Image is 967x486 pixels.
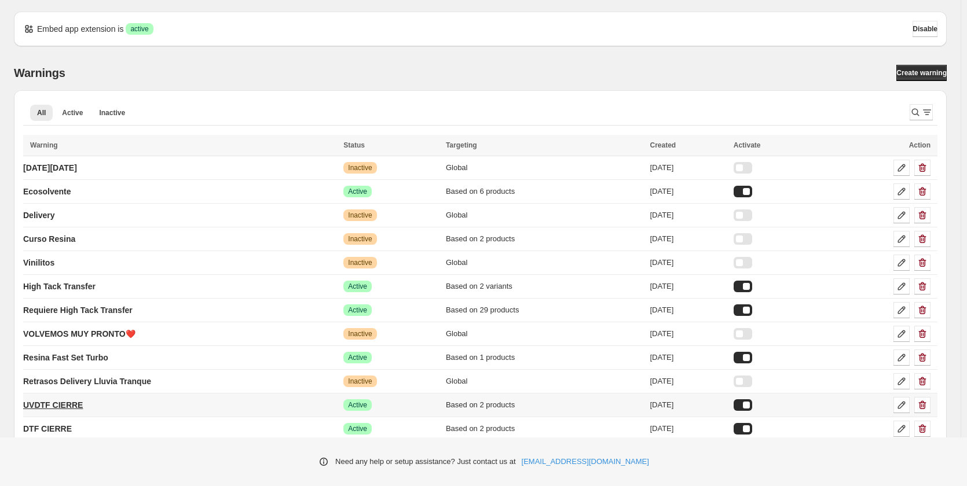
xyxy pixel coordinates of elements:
h2: Warnings [14,66,65,80]
span: Inactive [348,258,372,267]
div: [DATE] [650,304,726,316]
span: Targeting [446,141,477,149]
span: Active [348,187,367,196]
span: active [130,24,148,34]
span: Action [909,141,931,149]
a: Create warning [896,65,947,81]
div: Based on 2 products [446,399,643,411]
span: Warning [30,141,58,149]
a: Requiere High Tack Transfer [23,301,133,319]
p: Delivery [23,209,54,221]
span: Active [348,282,367,291]
span: Active [348,400,367,410]
div: [DATE] [650,257,726,268]
span: All [37,108,46,117]
div: [DATE] [650,328,726,340]
span: Inactive [348,234,372,244]
div: [DATE] [650,423,726,435]
div: [DATE] [650,186,726,197]
span: Created [650,141,676,149]
a: Curso Resina [23,230,75,248]
div: Global [446,162,643,174]
p: Curso Resina [23,233,75,245]
a: VOLVEMOS MUY PRONTO❤️ [23,325,135,343]
a: [EMAIL_ADDRESS][DOMAIN_NAME] [522,456,649,467]
a: Ecosolvente [23,182,71,201]
span: Active [348,424,367,433]
span: Inactive [348,211,372,220]
div: [DATE] [650,281,726,292]
a: High Tack Transfer [23,277,96,296]
div: Based on 6 products [446,186,643,197]
a: [DATE][DATE] [23,159,77,177]
p: Resina Fast Set Turbo [23,352,108,363]
a: Delivery [23,206,54,224]
div: [DATE] [650,375,726,387]
p: [DATE][DATE] [23,162,77,174]
p: Ecosolvente [23,186,71,197]
span: Inactive [348,163,372,172]
div: [DATE] [650,233,726,245]
span: Disable [913,24,937,34]
span: Status [343,141,365,149]
button: Search and filter results [910,104,933,120]
a: Retrasos Delivery Lluvia Tranque [23,372,151,391]
div: Global [446,257,643,268]
span: Inactive [348,329,372,338]
p: DTF CIERRE [23,423,72,435]
a: Resina Fast Set Turbo [23,348,108,367]
div: Global [446,209,643,221]
p: VOLVEMOS MUY PRONTO❤️ [23,328,135,340]
div: [DATE] [650,162,726,174]
div: [DATE] [650,352,726,363]
p: Requiere High Tack Transfer [23,304,133,316]
div: [DATE] [650,399,726,411]
span: Inactive [99,108,125,117]
div: Global [446,328,643,340]
div: Based on 2 variants [446,281,643,292]
button: Disable [913,21,937,37]
p: Embed app extension is [37,23,123,35]
div: Based on 29 products [446,304,643,316]
div: Based on 2 products [446,423,643,435]
div: Global [446,375,643,387]
a: UVDTF CIERRE [23,396,83,414]
div: [DATE] [650,209,726,221]
span: Activate [734,141,761,149]
div: Based on 1 products [446,352,643,363]
span: Inactive [348,377,372,386]
p: Vinilitos [23,257,54,268]
a: Vinilitos [23,253,54,272]
span: Create warning [896,68,947,78]
p: Retrasos Delivery Lluvia Tranque [23,375,151,387]
span: Active [348,305,367,315]
p: UVDTF CIERRE [23,399,83,411]
div: Based on 2 products [446,233,643,245]
a: DTF CIERRE [23,419,72,438]
span: Active [348,353,367,362]
p: High Tack Transfer [23,281,96,292]
span: Active [62,108,83,117]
